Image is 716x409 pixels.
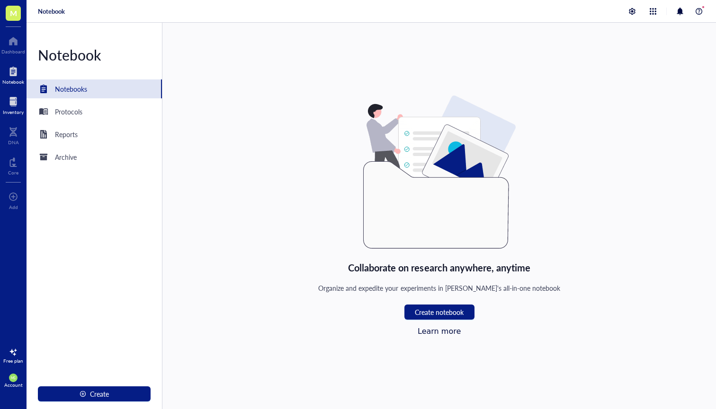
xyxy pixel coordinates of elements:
a: Dashboard [1,34,25,54]
span: Create notebook [415,308,464,316]
div: Notebooks [55,84,87,94]
div: Dashboard [1,49,25,54]
a: Core [8,155,18,175]
div: Add [9,204,18,210]
a: Protocols [27,102,162,121]
div: Account [4,382,23,388]
a: Learn more [418,327,461,336]
div: Notebook [27,45,162,64]
button: Create [38,386,151,401]
div: Organize and expedite your experiments in [PERSON_NAME]'s all-in-one notebook [318,283,560,293]
div: DNA [8,139,19,145]
div: Notebook [2,79,24,85]
div: Reports [55,129,78,139]
div: Protocols [55,106,82,117]
div: Collaborate on research anywhere, anytime [348,260,531,275]
img: Empty state [363,96,516,249]
div: Free plan [3,358,23,364]
span: Create [90,390,109,398]
span: MS [11,376,15,380]
a: Notebook [38,7,65,16]
div: Core [8,170,18,175]
div: Inventory [3,109,24,115]
button: Create notebook [404,305,474,320]
div: Archive [55,152,77,162]
a: DNA [8,124,19,145]
a: Notebook [2,64,24,85]
a: Notebooks [27,79,162,98]
a: Inventory [3,94,24,115]
span: M [10,7,17,19]
a: Reports [27,125,162,144]
a: Archive [27,148,162,166]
